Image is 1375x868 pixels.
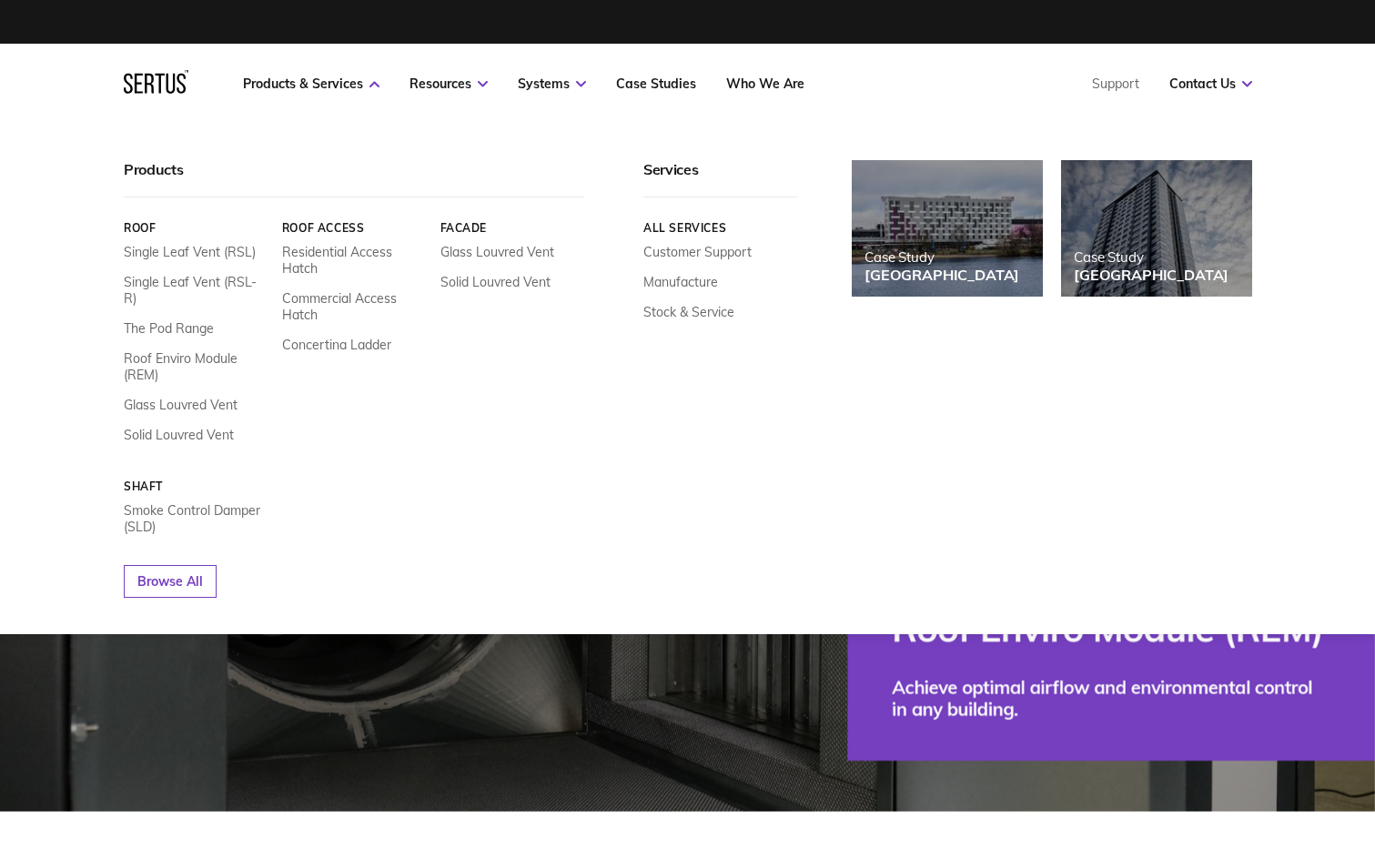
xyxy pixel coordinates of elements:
a: Case Study[GEOGRAPHIC_DATA] [852,160,1043,297]
a: Commercial Access Hatch [281,290,426,323]
a: Manufacture [643,274,718,290]
a: All services [643,221,797,235]
div: Case Study [1074,248,1228,266]
div: [GEOGRAPHIC_DATA] [1074,266,1228,284]
a: Single Leaf Vent (RSL) [124,244,256,260]
a: Browse All [124,565,217,598]
a: Roof Access [281,221,426,235]
a: Solid Louvred Vent [124,427,234,443]
a: The Pod Range [124,320,214,337]
a: Residential Access Hatch [281,244,426,277]
a: Glass Louvred Vent [440,244,553,260]
a: Stock & Service [643,304,734,320]
a: Glass Louvred Vent [124,397,238,413]
div: Services [643,160,797,197]
a: Concertina Ladder [281,337,390,353]
a: Contact Us [1169,76,1252,92]
div: Products [124,160,584,197]
a: Roof [124,221,268,235]
div: Case Study [864,248,1019,266]
a: Support [1092,76,1139,92]
a: Who We Are [726,76,804,92]
a: Single Leaf Vent (RSL-R) [124,274,268,307]
a: Roof Enviro Module (REM) [124,350,268,383]
a: Facade [440,221,584,235]
a: Products & Services [243,76,379,92]
a: Case Study[GEOGRAPHIC_DATA] [1061,160,1252,297]
a: Customer Support [643,244,752,260]
div: [GEOGRAPHIC_DATA] [864,266,1019,284]
a: Systems [518,76,586,92]
a: Resources [409,76,488,92]
a: Smoke Control Damper (SLD) [124,502,268,535]
a: Shaft [124,479,268,493]
a: Solid Louvred Vent [440,274,550,290]
a: Case Studies [616,76,696,92]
